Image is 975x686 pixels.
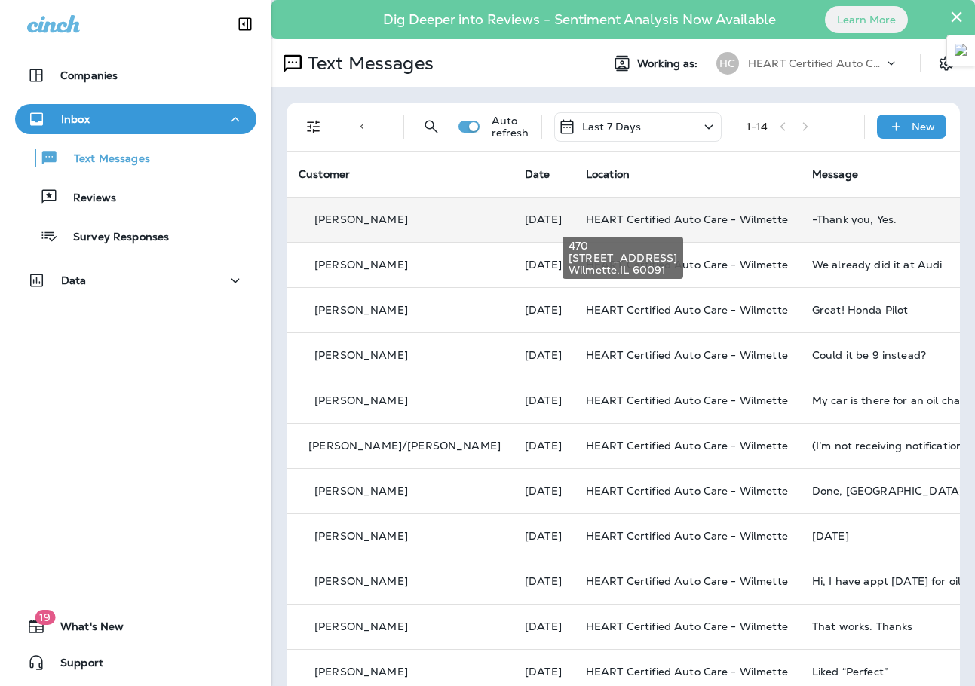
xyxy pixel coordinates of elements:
button: Companies [15,60,256,90]
span: HEART Certified Auto Care - Wilmette [586,348,788,362]
p: [PERSON_NAME] [314,485,408,497]
p: [PERSON_NAME] [314,620,408,632]
div: 1 - 14 [747,121,768,133]
span: HEART Certified Auto Care - Wilmette [586,484,788,498]
button: Learn More [825,6,908,33]
button: Support [15,648,256,678]
p: [PERSON_NAME] [314,394,408,406]
span: HEART Certified Auto Care - Wilmette [586,303,788,317]
span: Wilmette , IL 60091 [569,264,677,276]
p: Sep 30, 2025 09:06 AM [525,213,562,225]
p: [PERSON_NAME] [314,213,408,225]
button: Search Messages [416,112,446,142]
div: HC [716,52,739,75]
span: Customer [299,167,350,181]
p: [PERSON_NAME]/[PERSON_NAME] [308,439,501,452]
span: Date [525,167,550,181]
span: 19 [35,610,55,625]
p: Sep 29, 2025 10:53 AM [525,349,562,361]
p: Sep 29, 2025 01:44 PM [525,304,562,316]
span: Message [812,167,858,181]
span: HEART Certified Auto Care - Wilmette [586,574,788,588]
p: Companies [60,69,118,81]
p: Inbox [61,113,90,125]
p: Sep 26, 2025 11:37 AM [525,530,562,542]
p: Data [61,274,87,286]
span: Location [586,167,630,181]
button: Inbox [15,104,256,134]
span: HEART Certified Auto Care - Wilmette [586,258,788,271]
button: 19What's New [15,611,256,642]
p: Auto refresh [492,115,529,139]
p: [PERSON_NAME] [314,575,408,587]
p: [PERSON_NAME] [314,666,408,678]
span: HEART Certified Auto Care - Wilmette [586,439,788,452]
span: Support [45,657,103,675]
p: Last 7 Days [582,121,642,133]
span: HEART Certified Auto Care - Wilmette [586,665,788,678]
p: Sep 25, 2025 01:58 PM [525,575,562,587]
p: New [912,121,935,133]
span: 470 [569,240,677,252]
button: Reviews [15,181,256,213]
span: HEART Certified Auto Care - Wilmette [586,213,788,226]
span: HEART Certified Auto Care - Wilmette [586,394,788,407]
p: Dig Deeper into Reviews - Sentiment Analysis Now Available [339,17,820,22]
button: Close [949,5,964,29]
span: HEART Certified Auto Care - Wilmette [586,529,788,543]
p: Reviews [58,191,116,206]
span: What's New [45,620,124,639]
p: [PERSON_NAME] [314,304,408,316]
button: Collapse Sidebar [224,9,266,39]
button: Settings [933,50,960,77]
p: [PERSON_NAME] [314,259,408,271]
p: Sep 29, 2025 03:03 PM [525,259,562,271]
button: Data [15,265,256,296]
p: Sep 25, 2025 11:07 AM [525,620,562,632]
p: Text Messages [59,152,150,167]
span: Working as: [637,57,701,70]
p: Text Messages [302,52,434,75]
img: Detect Auto [955,44,968,57]
button: Text Messages [15,142,256,173]
p: HEART Certified Auto Care [748,57,884,69]
p: Sep 25, 2025 09:38 AM [525,666,562,678]
button: Survey Responses [15,220,256,252]
p: [PERSON_NAME] [314,530,408,542]
p: Sep 26, 2025 03:58 PM [525,485,562,497]
p: Survey Responses [58,231,169,245]
button: Filters [299,112,329,142]
p: Sep 29, 2025 09:01 AM [525,439,562,452]
span: [STREET_ADDRESS] [569,252,677,264]
p: Sep 29, 2025 09:06 AM [525,394,562,406]
span: HEART Certified Auto Care - Wilmette [586,620,788,633]
p: [PERSON_NAME] [314,349,408,361]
